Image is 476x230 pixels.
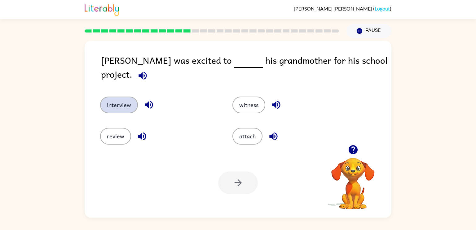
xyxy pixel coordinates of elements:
video: Your browser must support playing .mp4 files to use Literably. Please try using another browser. [322,148,384,210]
button: attach [232,128,262,145]
button: review [100,128,131,145]
span: [PERSON_NAME] [PERSON_NAME] [294,6,373,11]
img: Literably [85,2,119,16]
div: ( ) [294,6,391,11]
button: witness [232,97,265,113]
a: Logout [375,6,390,11]
div: [PERSON_NAME] was excited to his grandmother for his school project. [101,53,391,84]
button: interview [100,97,138,113]
button: Pause [346,24,391,38]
